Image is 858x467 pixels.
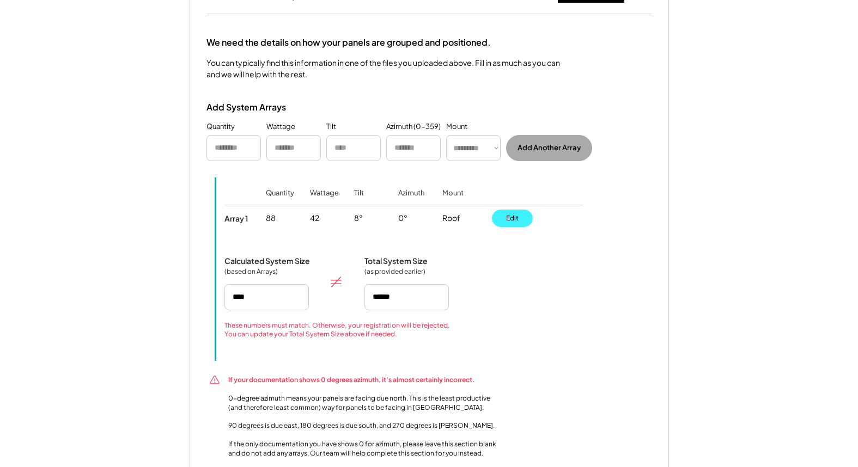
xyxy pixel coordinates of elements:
[228,376,475,384] font: If your documentation shows 0 degrees azimuth, it's almost certainly incorrect.
[364,267,425,276] div: (as provided earlier)
[442,213,460,224] div: Roof
[398,213,407,224] div: 0°
[224,256,310,266] div: Calculated System Size
[506,135,592,161] button: Add Another Array
[266,121,295,132] div: Wattage
[398,188,424,213] div: Azimuth
[442,188,464,213] div: Mount
[354,188,364,213] div: Tilt
[446,121,467,132] div: Mount
[206,121,235,132] div: Quantity
[266,213,276,224] div: 88
[206,102,315,113] div: Add System Arrays
[364,256,428,266] div: Total System Size
[326,121,336,132] div: Tilt
[310,188,339,213] div: Wattage
[386,121,441,132] div: Azimuth (0-359)
[492,210,533,227] button: Edit
[206,36,491,49] div: We need the details on how your panels are grouped and positioned.
[224,213,248,223] div: Array 1
[266,188,294,213] div: Quantity
[206,57,561,80] div: You can typically find this information in one of the files you uploaded above. Fill in as much a...
[354,213,363,224] div: 8°
[310,213,319,224] div: 42
[224,267,279,276] div: (based on Arrays)
[224,321,450,340] div: These numbers must match. Otherwise, your registration will be rejected. You can update your Tota...
[228,376,501,458] div: 0-degree azimuth means your panels are facing due north. This is the least productive (and theref...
